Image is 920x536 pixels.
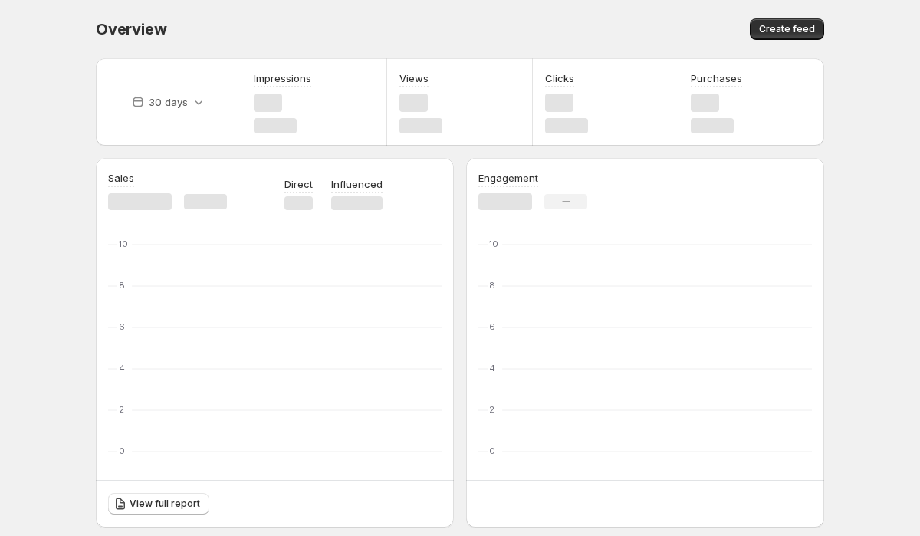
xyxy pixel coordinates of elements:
text: 4 [119,363,125,373]
text: 0 [119,446,125,456]
text: 8 [119,280,125,291]
h3: Sales [108,170,134,186]
span: Create feed [759,23,815,35]
text: 10 [489,238,498,249]
button: Create feed [750,18,824,40]
h3: Impressions [254,71,311,86]
p: Direct [284,176,313,192]
h3: Purchases [691,71,742,86]
span: Overview [96,20,166,38]
span: View full report [130,498,200,510]
text: 8 [489,280,495,291]
text: 6 [119,321,125,332]
text: 10 [119,238,128,249]
h3: Engagement [478,170,538,186]
h3: Clicks [545,71,574,86]
text: 2 [119,404,124,415]
p: 30 days [149,94,188,110]
p: Influenced [331,176,383,192]
text: 0 [489,446,495,456]
text: 6 [489,321,495,332]
text: 4 [489,363,495,373]
h3: Views [399,71,429,86]
text: 2 [489,404,495,415]
a: View full report [108,493,209,515]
